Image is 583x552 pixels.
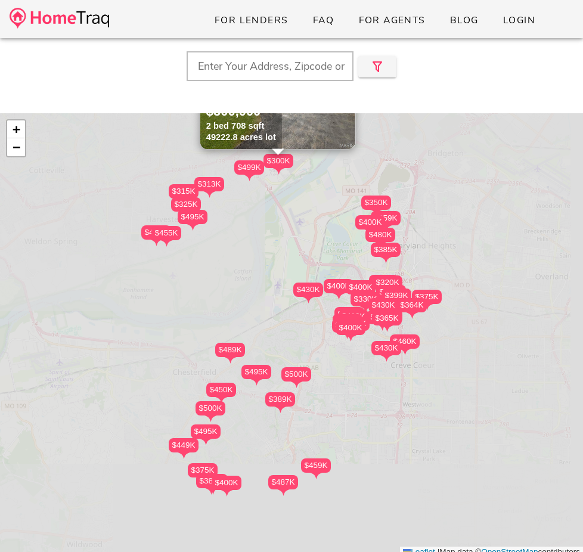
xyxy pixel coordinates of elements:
[310,473,322,479] img: triPin.png
[212,476,241,490] div: $400K
[376,285,406,299] div: $435K
[204,10,298,31] a: For Lenders
[355,215,385,230] div: $400K
[293,283,323,297] div: $430K
[206,383,236,404] div: $450K
[214,14,289,27] span: For Lenders
[302,297,315,303] img: triPin.png
[380,225,392,232] img: triPin.png
[243,175,256,181] img: triPin.png
[365,228,395,249] div: $480K
[188,463,218,477] div: $375K
[367,310,397,331] div: $350K
[376,285,406,306] div: $435K
[191,424,221,445] div: $495K
[206,383,236,397] div: $450K
[365,228,395,242] div: $480K
[10,8,109,29] img: desktop-logo.34a1112.png
[359,306,372,313] img: triPin.png
[390,334,420,349] div: $460K
[372,311,402,325] div: $365K
[312,14,334,27] span: FAQ
[169,184,199,199] div: $315K
[493,10,545,31] a: Login
[205,488,218,495] img: triPin.png
[7,138,25,156] a: Zoom out
[301,458,331,473] div: $459K
[281,367,311,382] div: $500K
[215,343,245,357] div: $489K
[188,463,218,484] div: $375K
[221,490,233,497] img: triPin.png
[390,334,420,355] div: $460K
[340,317,370,331] div: $475K
[277,489,290,496] img: triPin.png
[340,317,370,337] div: $475K
[141,225,171,240] div: $420K
[351,292,380,306] div: $330K
[265,392,295,413] div: $389K
[196,401,225,422] div: $500K
[397,298,427,312] div: $364K
[412,290,442,304] div: $375K
[345,335,357,342] img: triPin.png
[380,355,393,362] img: triPin.png
[333,314,362,328] div: $450K
[7,120,25,138] a: Zoom in
[369,275,399,289] div: $319K
[169,438,199,452] div: $449K
[346,280,376,294] div: $400K
[373,309,402,324] div: $370K
[203,191,216,198] img: triPin.png
[361,196,391,216] div: $350K
[334,307,364,328] div: $400K
[263,154,293,175] div: $300K
[191,424,221,439] div: $495K
[200,439,212,445] img: triPin.png
[361,196,391,210] div: $350K
[212,476,241,497] div: $400K
[268,475,298,496] div: $487K
[371,243,401,257] div: $385K
[250,379,263,386] img: triPin.png
[397,298,427,319] div: $364K
[196,474,226,488] div: $380K
[371,211,401,225] div: $359K
[367,310,397,324] div: $350K
[346,280,376,301] div: $400K
[373,309,402,330] div: $370K
[290,382,303,388] img: triPin.png
[206,120,276,132] div: 2 bed 708 sqft
[169,438,199,459] div: $449K
[196,474,226,495] div: $380K
[200,30,356,149] a: $300,000 2 bed 708 sqft 49222.8 acres lot
[406,312,418,319] img: triPin.png
[351,292,380,313] div: $330K
[196,401,225,415] div: $500K
[303,10,344,31] a: FAQ
[339,309,368,324] div: $410K
[440,10,488,31] a: Blog
[241,365,271,386] div: $495K
[373,275,402,290] div: $320K
[171,197,201,212] div: $325K
[13,122,20,137] span: +
[169,184,199,205] div: $315K
[301,458,331,479] div: $459K
[215,397,228,404] img: triPin.png
[399,349,411,355] img: triPin.png
[224,357,237,364] img: triPin.png
[348,10,435,31] a: For Agents
[372,311,402,332] div: $365K
[381,325,393,332] img: triPin.png
[234,160,264,181] div: $499K
[324,279,353,293] div: $400K
[364,230,377,236] img: triPin.png
[187,51,353,81] input: Enter Your Address, Zipcode or City & State
[368,298,398,312] div: $430K
[371,341,401,362] div: $430K
[263,154,293,168] div: $300K
[373,275,402,296] div: $320K
[274,407,287,413] img: triPin.png
[215,343,245,364] div: $489K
